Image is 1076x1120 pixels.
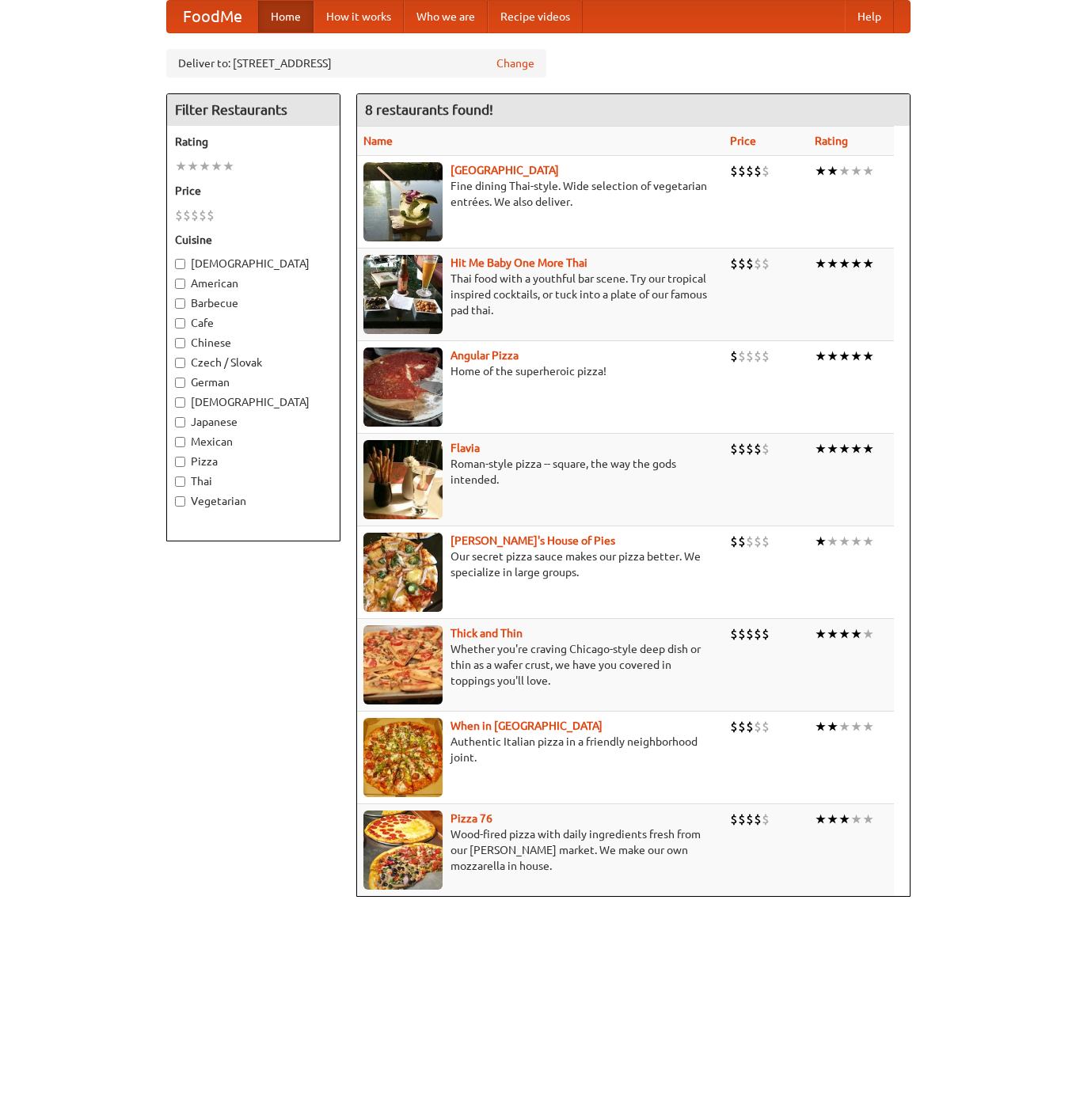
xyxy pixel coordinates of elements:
[175,134,332,150] h5: Rating
[175,259,185,269] input: [DEMOGRAPHIC_DATA]
[451,442,480,454] b: Flavia
[762,625,770,643] li: $
[363,734,718,765] p: Authentic Italian pizza in a friendly neighborhood joint.
[754,811,762,828] li: $
[363,456,718,488] p: Roman-style pizza -- square, the way the gods intended.
[862,255,874,272] li: ★
[363,255,443,334] img: babythai.jpg
[175,158,187,175] li: ★
[451,812,492,825] a: Pizza 76
[187,158,199,175] li: ★
[762,533,770,550] li: $
[815,811,827,828] li: ★
[838,533,850,550] li: ★
[175,476,185,487] input: Thai
[363,440,443,519] img: flavia.jpg
[451,349,519,362] a: Angular Pizza
[451,256,587,269] b: Hit Me Baby One More Thai
[815,440,827,457] li: ★
[175,374,332,390] label: German
[827,162,838,180] li: ★
[496,55,534,71] a: Change
[175,355,332,370] label: Czech / Slovak
[738,533,746,550] li: $
[762,811,770,828] li: $
[363,641,718,689] p: Whether you're craving Chicago-style deep dish or thin as a wafer crust, we have you covered in t...
[175,414,332,430] label: Japanese
[746,811,754,828] li: $
[827,347,838,365] li: ★
[363,811,443,890] img: pizza76.jpg
[175,397,185,408] input: [DEMOGRAPHIC_DATA]
[363,135,393,147] a: Name
[850,625,862,643] li: ★
[451,719,603,732] b: When in [GEOGRAPHIC_DATA]
[730,135,756,147] a: Price
[754,440,762,457] li: $
[730,255,738,272] li: $
[862,718,874,735] li: ★
[363,826,718,874] p: Wood-fired pizza with daily ingredients fresh from our [PERSON_NAME] market. We make our own mozz...
[207,207,215,224] li: $
[815,347,827,365] li: ★
[451,164,559,177] b: [GEOGRAPHIC_DATA]
[363,178,718,210] p: Fine dining Thai-style. Wide selection of vegetarian entrées. We also deliver.
[363,347,443,427] img: angular.jpg
[850,440,862,457] li: ★
[838,347,850,365] li: ★
[175,358,185,368] input: Czech / Slovak
[488,1,583,32] a: Recipe videos
[738,347,746,365] li: $
[314,1,404,32] a: How it works
[363,549,718,580] p: Our secret pizza sauce makes our pizza better. We specialize in large groups.
[738,162,746,180] li: $
[175,338,185,348] input: Chinese
[175,454,332,469] label: Pizza
[451,534,615,547] a: [PERSON_NAME]'s House of Pies
[738,440,746,457] li: $
[862,347,874,365] li: ★
[175,207,183,224] li: $
[838,255,850,272] li: ★
[167,1,258,32] a: FoodMe
[827,718,838,735] li: ★
[754,347,762,365] li: $
[451,627,523,640] b: Thick and Thin
[211,158,222,175] li: ★
[738,718,746,735] li: $
[175,473,332,489] label: Thai
[175,493,332,509] label: Vegetarian
[754,162,762,180] li: $
[762,162,770,180] li: $
[222,158,234,175] li: ★
[730,162,738,180] li: $
[862,162,874,180] li: ★
[183,207,191,224] li: $
[746,533,754,550] li: $
[762,347,770,365] li: $
[850,811,862,828] li: ★
[175,318,185,328] input: Cafe
[175,335,332,351] label: Chinese
[845,1,894,32] a: Help
[762,440,770,457] li: $
[175,275,332,291] label: American
[730,718,738,735] li: $
[199,207,207,224] li: $
[175,279,185,289] input: American
[175,298,185,309] input: Barbecue
[166,49,546,78] div: Deliver to: [STREET_ADDRESS]
[746,625,754,643] li: $
[838,718,850,735] li: ★
[730,440,738,457] li: $
[850,347,862,365] li: ★
[363,363,718,379] p: Home of the superheroic pizza!
[175,295,332,311] label: Barbecue
[175,457,185,467] input: Pizza
[862,440,874,457] li: ★
[746,718,754,735] li: $
[404,1,488,32] a: Who we are
[815,135,848,147] a: Rating
[738,811,746,828] li: $
[175,256,332,271] label: [DEMOGRAPHIC_DATA]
